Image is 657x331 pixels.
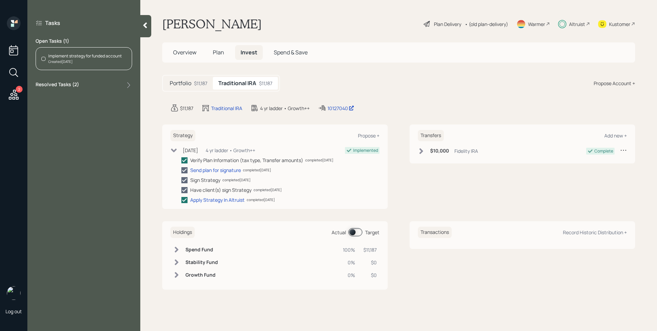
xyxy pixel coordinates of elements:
div: Plan Delivery [434,21,461,28]
div: $0 [363,259,377,266]
div: Propose + [358,132,379,139]
div: Record Historic Distribution + [563,229,627,236]
h5: Portfolio [170,80,191,87]
div: 0% [343,272,355,279]
div: completed [DATE] [254,187,282,193]
div: 4 yr ladder • Growth++ [260,105,310,112]
div: Target [365,229,379,236]
div: completed [DATE] [222,177,250,183]
div: Sign Strategy [190,176,220,184]
div: 100% [343,246,355,253]
div: completed [DATE] [305,158,333,163]
div: Traditional IRA [211,105,242,112]
div: Implement strategy for funded account [48,53,122,59]
span: Overview [173,49,196,56]
span: Plan [213,49,224,56]
div: $11,187 [363,246,377,253]
h6: Holdings [170,227,195,238]
div: $11,187 [259,80,272,87]
div: Fidelity IRA [454,147,478,155]
div: 2 [16,86,23,93]
div: 0% [343,259,355,266]
div: $11,187 [194,80,207,87]
div: Have client(s) sign Strategy [190,186,252,194]
div: Verify Plan Information (tax type, Transfer amounts) [190,157,303,164]
div: completed [DATE] [243,168,271,173]
div: $11,187 [180,105,193,112]
div: Kustomer [609,21,630,28]
div: Propose Account + [594,80,635,87]
h6: Stability Fund [185,260,218,265]
div: Warmer [528,21,545,28]
div: 4 yr ladder • Growth++ [206,147,255,154]
span: Spend & Save [274,49,308,56]
h1: [PERSON_NAME] [162,16,262,31]
div: Altruist [569,21,585,28]
div: Apply Strategy In Altruist [190,196,245,203]
h6: Transfers [418,130,444,141]
label: Tasks [45,19,60,27]
div: Complete [594,148,613,154]
label: Resolved Tasks ( 2 ) [36,81,79,89]
div: Implemented [353,147,378,154]
span: Invest [241,49,257,56]
div: Log out [5,308,22,315]
div: • (old plan-delivery) [465,21,508,28]
h6: Spend Fund [185,247,218,253]
h6: Transactions [418,227,452,238]
div: Send plan for signature [190,167,241,174]
div: Add new + [604,132,627,139]
div: $0 [363,272,377,279]
label: Open Tasks ( 1 ) [36,38,132,44]
h5: Traditional IRA [218,80,256,87]
div: Created [DATE] [48,59,122,64]
div: Actual [332,229,346,236]
h6: Strategy [170,130,195,141]
h6: $10,000 [430,148,449,154]
div: 10127040 [327,105,354,112]
img: james-distasi-headshot.png [7,286,21,300]
div: [DATE] [183,147,198,154]
h6: Growth Fund [185,272,218,278]
div: completed [DATE] [247,197,275,202]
